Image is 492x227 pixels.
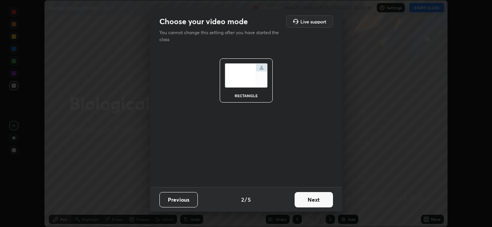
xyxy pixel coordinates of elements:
[300,19,326,24] h5: Live support
[159,192,198,207] button: Previous
[225,63,268,88] img: normalScreenIcon.ae25ed63.svg
[245,196,247,204] h4: /
[159,29,284,43] p: You cannot change this setting after you have started the class
[231,94,262,98] div: rectangle
[241,196,244,204] h4: 2
[295,192,333,207] button: Next
[248,196,251,204] h4: 5
[159,17,248,27] h2: Choose your video mode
